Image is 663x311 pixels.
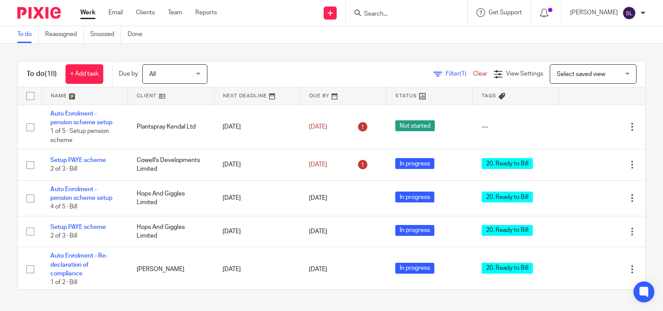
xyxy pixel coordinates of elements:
span: Tags [482,93,496,98]
input: Search [363,10,441,18]
div: --- [482,122,551,131]
span: In progress [395,225,434,236]
td: Hops And Giggles Limited [128,216,214,247]
span: [DATE] [309,228,327,235]
span: In progress [395,192,434,202]
img: Pixie [17,7,61,19]
span: Select saved view [557,71,605,77]
a: Email [108,8,123,17]
td: [DATE] [214,216,300,247]
a: Reports [195,8,217,17]
td: [DATE] [214,180,300,216]
td: Hops And Giggles Limited [128,180,214,216]
td: [PERSON_NAME] [128,247,214,292]
span: Filter [446,71,473,77]
span: [DATE] [309,162,327,168]
a: Auto Enrolment - Re-declaration of compliance [50,253,108,277]
span: 1 of 5 · Setup pension scheme [50,128,109,143]
p: Due by [119,69,138,78]
span: 2 of 3 · Bill [50,166,77,172]
a: Done [128,26,149,43]
span: 2 of 3 · Bill [50,233,77,239]
span: (18) [45,70,57,77]
a: Snoozed [90,26,121,43]
td: Plantspray Kendal Ltd [128,105,214,149]
span: In progress [395,158,434,169]
a: Setup PAYE scheme [50,224,106,230]
a: Auto Enrolment - pension scheme setup [50,111,112,126]
a: Reassigned [45,26,84,43]
span: Get Support [489,10,522,16]
span: (1) [460,71,466,77]
td: Cowell's Developments Limited [128,149,214,180]
span: 1 of 2 · Bill [50,280,77,286]
span: 20. Ready to Bill [482,225,533,236]
span: View Settings [506,71,543,77]
span: [DATE] [309,266,327,272]
td: [DATE] [214,149,300,180]
span: Not started [395,120,435,131]
span: 4 of 5 · Bill [50,204,77,210]
a: Clients [136,8,155,17]
h1: To do [26,69,57,79]
span: 20. Ready to Bill [482,158,533,169]
img: svg%3E [622,6,636,20]
a: Work [80,8,95,17]
a: To do [17,26,39,43]
a: Auto Enrolment - pension scheme setup [50,186,112,201]
span: [DATE] [309,124,327,130]
span: In progress [395,263,434,274]
p: [PERSON_NAME] [570,8,618,17]
span: 20. Ready to Bill [482,263,533,274]
a: Team [168,8,182,17]
td: [DATE] [214,247,300,292]
a: + Add task [66,64,103,84]
td: [DATE] [214,105,300,149]
a: Setup PAYE scheme [50,157,106,163]
span: 20. Ready to Bill [482,192,533,202]
span: All [149,71,156,77]
span: [DATE] [309,195,327,201]
a: Clear [473,71,487,77]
